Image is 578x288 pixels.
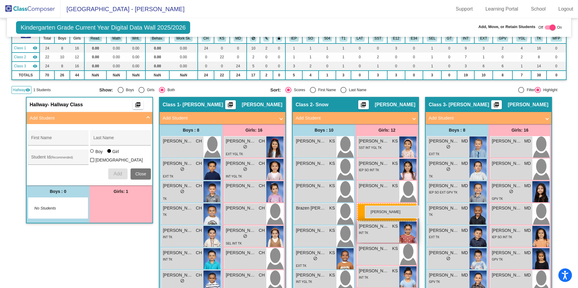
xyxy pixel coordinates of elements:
span: EXT YGL TK [226,152,243,156]
td: 4 [302,71,319,80]
div: Boys : 0 [27,185,89,197]
td: 7 [457,53,474,62]
span: Sort: [270,87,281,93]
button: Work Sk. [174,35,193,42]
td: 1 [302,43,319,53]
span: do_not_disturb_alt [243,167,247,171]
td: 8 [531,53,547,62]
td: 0.00 [106,43,126,53]
td: 24 [40,62,54,71]
td: 16 [531,43,547,53]
button: TK [535,35,543,42]
span: EXT TK [429,152,440,156]
button: Add [108,168,128,179]
td: 0 [230,43,246,53]
button: IEP [289,35,299,42]
span: TK [429,175,433,178]
th: Girls [70,33,84,43]
button: Print Students Details [133,100,143,109]
a: Logout [554,4,578,14]
td: 0 [387,62,405,71]
span: [PERSON_NAME] [492,183,522,189]
td: 0 [319,62,336,71]
span: [PERSON_NAME] [429,160,459,167]
th: Gifted and Talented [441,33,457,43]
span: do_not_disturb_alt [509,189,513,194]
button: Read. [89,35,102,42]
span: Class 2 [296,102,313,108]
td: 0.00 [84,53,106,62]
span: [PERSON_NAME] [296,183,326,189]
td: 0 [441,71,457,80]
mat-panel-title: Add Student [296,115,408,122]
mat-expansion-panel-header: Add Student [160,112,285,124]
div: Filter [524,87,535,93]
td: 0.00 [145,43,169,53]
span: [PERSON_NAME] [296,160,326,167]
button: Writ. [131,35,141,42]
td: NaN [106,71,126,80]
td: 2 [247,53,260,62]
mat-icon: picture_as_pdf [360,102,367,110]
span: Add, Move, or Retain Students [478,24,535,30]
td: 12 [70,53,84,62]
span: [PERSON_NAME] [375,102,415,108]
th: Christy Hetland [198,33,214,43]
td: 0 [441,43,457,53]
span: do_not_disturb_alt [180,167,184,171]
td: 10 [247,43,260,53]
td: 0 [260,62,273,71]
th: Kim Snow [214,33,230,43]
td: 0 [351,53,369,62]
button: MD [234,35,243,42]
th: English Language Learner Level 1-2 [387,33,405,43]
td: 17 [247,71,260,80]
span: EXT TK [163,175,174,178]
th: Extrovert [474,33,493,43]
td: 0 [405,43,423,53]
td: 1 [423,53,441,62]
td: 0 [319,53,336,62]
button: Print Students Details [358,100,369,109]
td: 1 [319,43,336,53]
span: KS [329,138,335,144]
span: [PERSON_NAME] [226,183,256,189]
td: Kim Snow - Snow [12,53,40,62]
td: 3 [285,62,302,71]
td: 24 [230,71,246,80]
td: 26 [54,71,70,80]
th: SST [369,33,387,43]
button: SEL [427,35,437,42]
td: 5 [247,62,260,71]
div: Boys : 10 [293,124,356,136]
span: Class 1 [14,45,26,51]
td: 0 [387,53,405,62]
td: 0 [230,53,246,62]
td: 1 [319,71,336,80]
td: 1 [474,53,493,62]
td: 0 [273,71,285,80]
span: [PERSON_NAME] [226,138,256,144]
td: 14 [531,62,547,71]
td: 16 [70,43,84,53]
span: [PERSON_NAME] [242,102,282,108]
td: 0 [369,43,387,53]
td: 1 [336,62,351,71]
span: MD [461,160,468,167]
span: [PERSON_NAME] Day [429,183,459,189]
td: 0 [273,43,285,53]
td: 0 [405,62,423,71]
span: [PERSON_NAME] [296,138,326,144]
span: Hallway [30,102,48,108]
td: NaN [126,71,145,80]
td: 19 [457,71,474,80]
td: NaN [84,71,106,80]
div: Girls: 12 [356,124,418,136]
button: Close [131,168,151,179]
span: [PERSON_NAME] [429,138,459,144]
span: KS [392,183,398,189]
button: GT [445,35,453,42]
td: 3 [369,71,387,80]
span: - [PERSON_NAME] [446,102,489,108]
td: 0 [441,53,457,62]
